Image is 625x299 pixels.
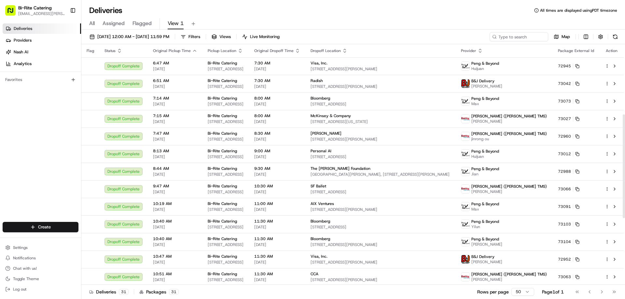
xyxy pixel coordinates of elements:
span: [STREET_ADDRESS] [208,137,244,142]
span: Provider [461,48,476,53]
span: [DATE] [153,102,197,107]
span: 10:51 AM [153,271,197,277]
span: 73012 [558,151,571,156]
span: [PERSON_NAME] [471,84,502,89]
span: Peng & Beyond [471,237,499,242]
span: Peng & Beyond [471,219,499,224]
button: 72988 [558,169,579,174]
span: [DATE] [254,189,300,195]
span: [STREET_ADDRESS] [208,102,244,107]
span: Assigned [103,20,125,27]
span: 73103 [558,222,571,227]
span: 8:44 AM [153,166,197,171]
span: Peng & Beyond [471,166,499,171]
span: [STREET_ADDRESS][US_STATE] [311,119,451,124]
span: 8:00 AM [254,96,300,101]
span: 73066 [558,186,571,192]
span: Flag [87,48,94,53]
button: 73103 [558,222,579,227]
span: Huijuan [471,66,499,71]
span: [STREET_ADDRESS] [311,224,451,230]
span: [STREET_ADDRESS] [311,154,451,159]
a: Analytics [3,59,81,69]
button: Map [551,32,573,41]
span: B&J Delivery [471,254,494,259]
span: [STREET_ADDRESS] [208,189,244,195]
span: Bi-Rite Catering [208,219,237,224]
span: 8:30 AM [254,131,300,136]
span: 72960 [558,134,571,139]
button: 73091 [558,204,579,209]
span: CCA [311,271,318,277]
span: [DATE] [153,224,197,230]
span: 7:47 AM [153,131,197,136]
span: Flagged [132,20,152,27]
span: Original Dropoff Time [254,48,294,53]
img: profile_peng_cartwheel.jpg [461,202,470,211]
span: 10:40 AM [153,219,197,224]
span: 6:47 AM [153,61,197,66]
span: Status [104,48,116,53]
span: 8:00 AM [254,113,300,118]
span: 72988 [558,169,571,174]
span: [EMAIL_ADDRESS][PERSON_NAME][DOMAIN_NAME] [18,11,65,16]
span: Bloomberg [311,219,330,224]
span: Log out [13,287,26,292]
span: All [89,20,95,27]
span: Personal AI [311,148,331,154]
span: [DATE] [153,119,197,124]
span: 9:00 AM [254,148,300,154]
span: Visa, Inc. [311,61,327,66]
span: Toggle Theme [13,276,39,281]
span: [DATE] [153,154,197,159]
span: 73042 [558,81,571,86]
a: Deliveries [3,23,81,34]
span: 11:00 AM [254,201,300,206]
button: 73027 [558,116,579,121]
span: Bi-Rite Catering [208,236,237,241]
span: [DATE] [254,102,300,107]
button: Settings [3,243,78,252]
span: [STREET_ADDRESS][PERSON_NAME] [311,84,451,89]
span: [DATE] [153,189,197,195]
span: 73104 [558,239,571,244]
span: [STREET_ADDRESS] [208,172,244,177]
span: 72945 [558,63,571,69]
span: [STREET_ADDRESS][PERSON_NAME] [311,66,451,72]
span: 9:30 AM [254,166,300,171]
span: B&J Delivery [471,78,494,84]
span: 7:30 AM [254,78,300,83]
span: Map [562,34,570,40]
span: Peng & Beyond [471,61,499,66]
span: [STREET_ADDRESS] [311,189,451,195]
span: [PERSON_NAME] [471,189,547,194]
button: [DATE] 12:00 AM - [DATE] 11:59 PM [87,32,172,41]
span: [DATE] [254,172,300,177]
span: Nash AI [14,49,28,55]
button: Bi-Rite Catering [18,5,52,11]
h1: Deliveries [89,5,122,16]
span: Package External Id [558,48,594,53]
img: profile_peng_cartwheel.jpg [461,220,470,228]
img: profile_peng_cartwheel.jpg [461,238,470,246]
button: 72945 [558,63,579,69]
span: Bi-Rite Catering [208,131,237,136]
span: Original Pickup Time [153,48,191,53]
button: 73042 [558,81,579,86]
span: [PERSON_NAME] ([PERSON_NAME] TMS) [471,272,547,277]
span: [DATE] 12:00 AM - [DATE] 11:59 PM [97,34,169,40]
span: [STREET_ADDRESS][PERSON_NAME] [311,260,451,265]
span: [DATE] [153,137,197,142]
span: [STREET_ADDRESS] [208,242,244,247]
div: Page 1 of 1 [542,289,564,295]
img: betty.jpg [461,115,470,123]
span: 73091 [558,204,571,209]
button: Filters [178,32,203,41]
span: [DATE] [254,137,300,142]
span: Settings [13,245,28,250]
button: Notifications [3,253,78,263]
div: Packages [139,289,179,295]
img: betty.jpg [461,185,470,193]
span: [PERSON_NAME] [311,131,341,136]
